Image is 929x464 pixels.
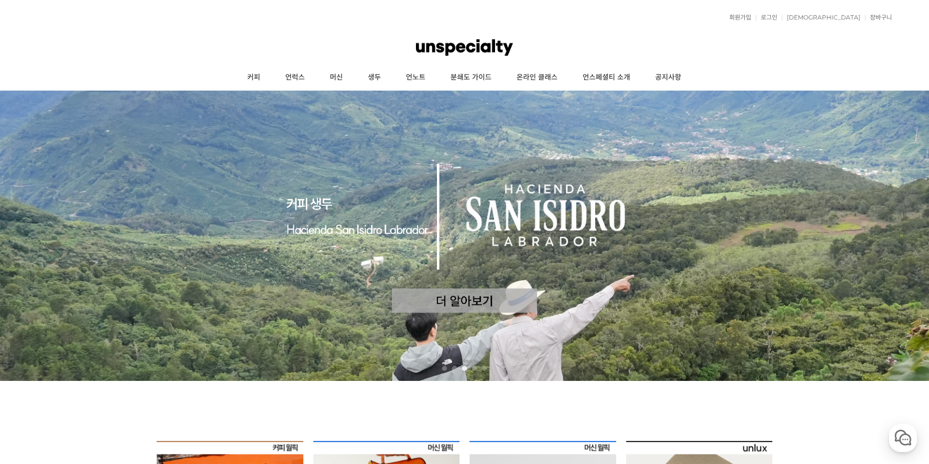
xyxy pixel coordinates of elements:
a: 2 [452,366,457,371]
a: 생두 [355,65,393,90]
a: 온라인 클래스 [504,65,570,90]
a: 5 [482,366,487,371]
img: 언스페셜티 몰 [416,33,513,63]
a: 언스페셜티 소개 [570,65,643,90]
a: 머신 [317,65,355,90]
a: 공지사항 [643,65,694,90]
a: [DEMOGRAPHIC_DATA] [782,15,860,21]
a: 언럭스 [273,65,317,90]
a: 1 [442,366,447,371]
a: 장바구니 [865,15,892,21]
a: 4 [472,366,477,371]
a: 로그인 [756,15,777,21]
a: 회원가입 [724,15,751,21]
a: 언노트 [393,65,438,90]
a: 커피 [235,65,273,90]
a: 분쇄도 가이드 [438,65,504,90]
a: 3 [462,366,467,371]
